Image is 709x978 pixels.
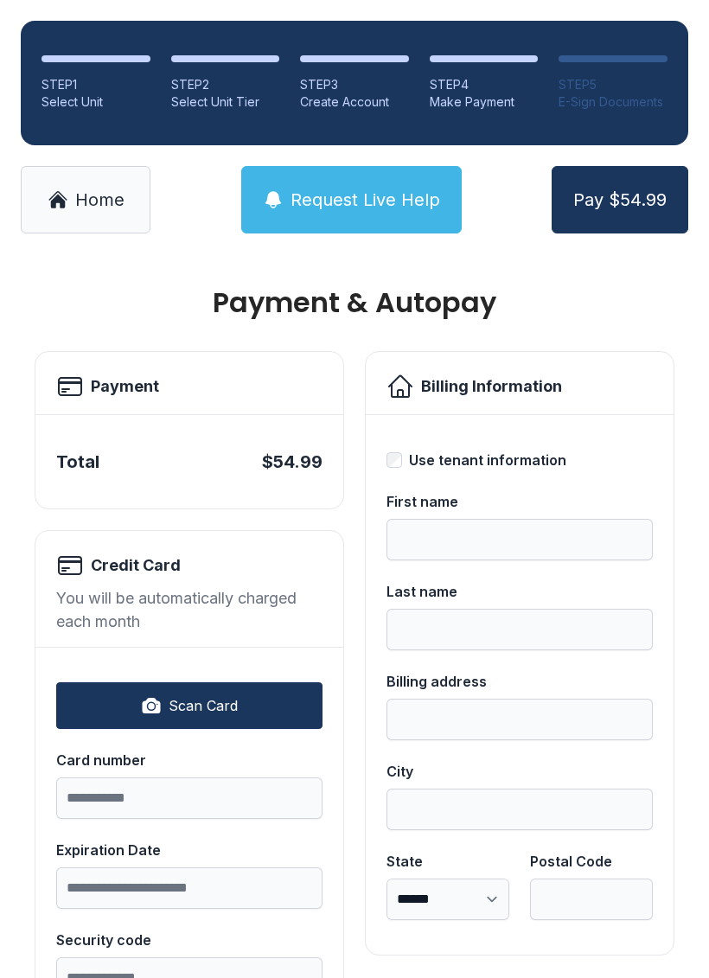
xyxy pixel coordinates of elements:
div: Create Account [300,93,409,111]
div: First name [386,491,653,512]
div: Make Payment [430,93,539,111]
div: Select Unit [42,93,150,111]
div: STEP 1 [42,76,150,93]
div: You will be automatically charged each month [56,586,323,633]
h2: Credit Card [91,553,181,578]
input: Last name [386,609,653,650]
span: Home [75,188,125,212]
div: STEP 5 [559,76,667,93]
div: $54.99 [262,450,323,474]
div: Use tenant information [409,450,566,470]
input: City [386,789,653,830]
div: Last name [386,581,653,602]
h1: Payment & Autopay [35,289,674,316]
h2: Billing Information [421,374,562,399]
div: Postal Code [530,851,653,872]
input: Expiration Date [56,867,323,909]
div: Card number [56,750,323,770]
div: Security code [56,930,323,950]
div: State [386,851,509,872]
span: Pay $54.99 [573,188,667,212]
div: STEP 3 [300,76,409,93]
input: First name [386,519,653,560]
input: Billing address [386,699,653,740]
div: Expiration Date [56,840,323,860]
div: Total [56,450,99,474]
div: E-Sign Documents [559,93,667,111]
div: Billing address [386,671,653,692]
div: STEP 4 [430,76,539,93]
select: State [386,879,509,920]
div: Select Unit Tier [171,93,280,111]
input: Card number [56,777,323,819]
div: STEP 2 [171,76,280,93]
span: Scan Card [169,695,238,716]
div: City [386,761,653,782]
h2: Payment [91,374,159,399]
input: Postal Code [530,879,653,920]
span: Request Live Help [291,188,440,212]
